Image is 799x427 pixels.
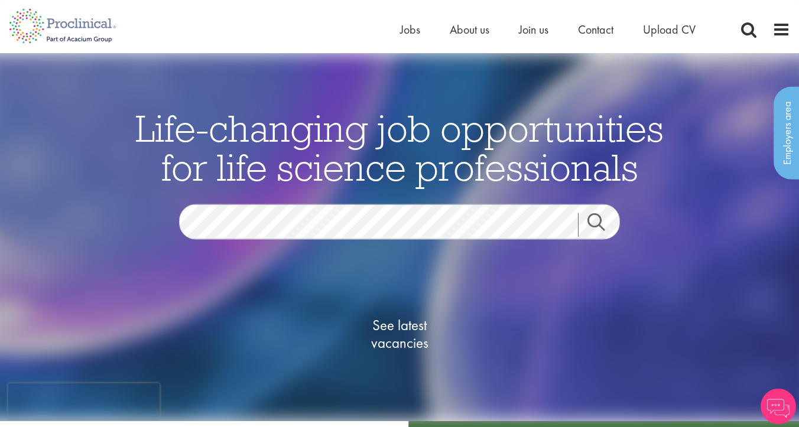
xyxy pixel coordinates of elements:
a: Contact [578,22,613,37]
a: Join us [519,22,548,37]
a: Job search submit button [578,213,629,236]
a: About us [450,22,489,37]
img: Chatbot [761,389,796,424]
span: Life-changing job opportunities for life science professionals [135,104,664,190]
iframe: reCAPTCHA [8,383,160,419]
a: See latestvacancies [340,269,459,399]
span: See latest vacancies [340,316,459,351]
a: Upload CV [643,22,696,37]
a: Jobs [400,22,420,37]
